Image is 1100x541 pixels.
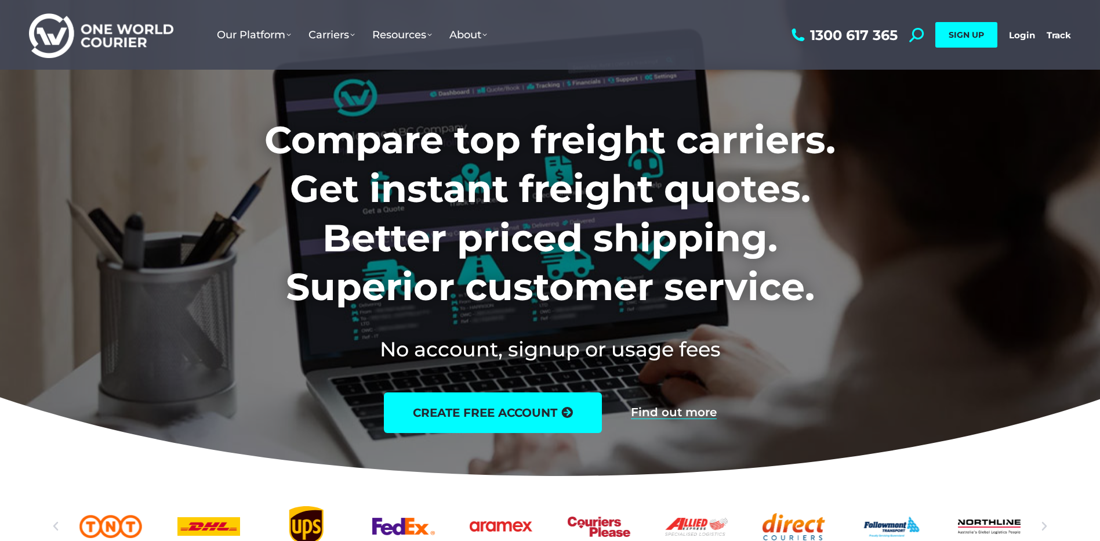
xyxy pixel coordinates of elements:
a: 1300 617 365 [789,28,898,42]
h2: No account, signup or usage fees [188,335,912,363]
a: SIGN UP [935,22,997,48]
span: Our Platform [217,28,291,41]
h1: Compare top freight carriers. Get instant freight quotes. Better priced shipping. Superior custom... [188,116,912,312]
a: Track [1047,30,1071,41]
img: One World Courier [29,12,173,59]
a: Find out more [631,406,717,419]
span: Resources [372,28,432,41]
a: About [441,17,496,53]
a: Resources [364,17,441,53]
a: Carriers [300,17,364,53]
span: About [449,28,487,41]
span: Carriers [308,28,355,41]
span: SIGN UP [949,30,984,40]
a: Login [1009,30,1035,41]
a: create free account [384,392,602,433]
a: Our Platform [208,17,300,53]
